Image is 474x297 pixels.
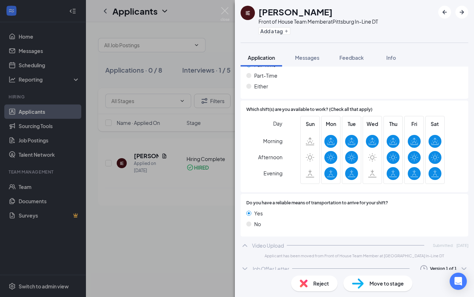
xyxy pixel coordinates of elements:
[387,120,400,128] span: Thu
[258,6,333,18] h1: [PERSON_NAME]
[295,54,319,61] span: Messages
[313,279,329,287] span: Reject
[455,6,468,19] button: ArrowRight
[254,72,277,79] span: Part-Time
[252,265,289,272] div: Job Offer Letter
[254,209,263,217] span: Yes
[246,200,388,206] span: Do you have a reliable means of transportation to arrive for your shift?
[429,120,441,128] span: Sat
[433,242,454,248] span: Submitted:
[254,220,261,228] span: No
[241,241,249,250] svg: ChevronUp
[456,242,468,248] span: [DATE]
[265,253,444,259] span: Applicant has been moved from Front of House Team Member at [GEOGRAPHIC_DATA] In-Line DT
[386,54,396,61] span: Info
[254,82,268,90] span: Either
[440,8,449,16] svg: ArrowLeftNew
[246,9,250,16] div: IE
[248,54,275,61] span: Application
[430,266,457,272] div: Version 1 of 1
[438,6,451,19] button: ArrowLeftNew
[450,273,467,290] div: Open Intercom Messenger
[258,151,282,164] span: Afternoon
[458,8,466,16] svg: ArrowRight
[263,167,282,180] span: Evening
[460,264,468,273] svg: ChevronDown
[258,27,290,35] button: PlusAdd a tag
[408,120,421,128] span: Fri
[241,264,249,273] svg: ChevronDown
[273,120,282,127] span: Day
[420,264,428,273] svg: Clock
[345,120,358,128] span: Tue
[339,54,364,61] span: Feedback
[369,279,404,287] span: Move to stage
[324,120,337,128] span: Mon
[304,120,316,128] span: Sun
[252,242,284,249] div: Video Upload
[246,106,372,113] span: Which shift(s) are you available to work? (Check all that apply)
[284,29,289,33] svg: Plus
[366,120,379,128] span: Wed
[258,18,378,25] div: Front of House Team Member at Pittsburg In-Line DT
[263,135,282,147] span: Morning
